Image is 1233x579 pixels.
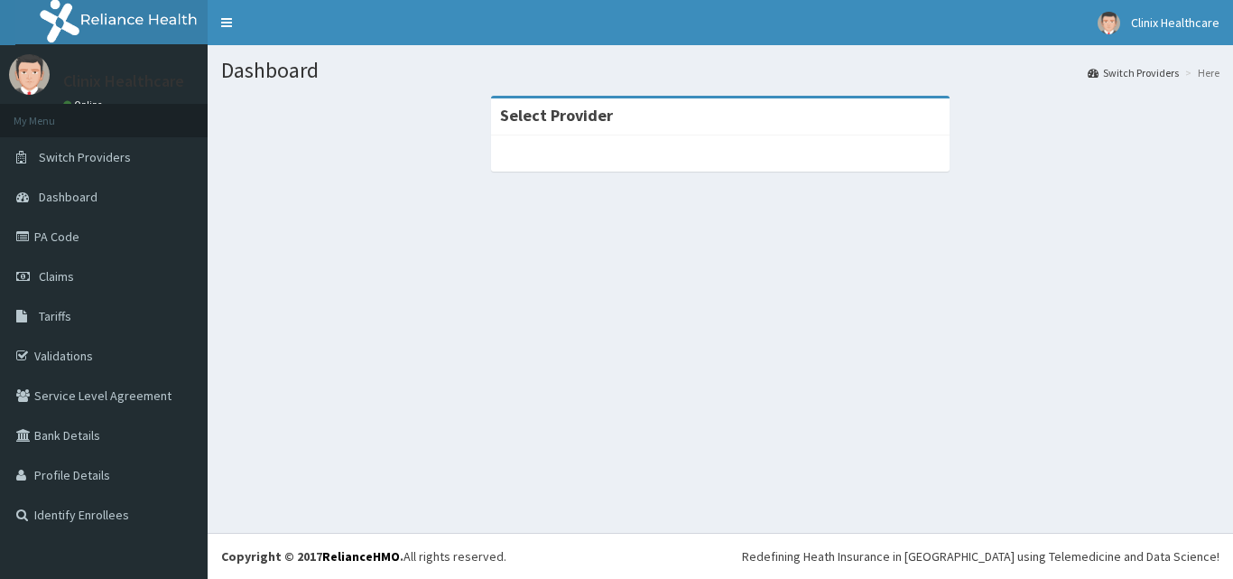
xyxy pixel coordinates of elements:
div: Redefining Heath Insurance in [GEOGRAPHIC_DATA] using Telemedicine and Data Science! [742,547,1219,565]
span: Clinix Healthcare [1131,14,1219,31]
img: User Image [1098,12,1120,34]
footer: All rights reserved. [208,533,1233,579]
span: Tariffs [39,308,71,324]
strong: Select Provider [500,105,613,126]
p: Clinix Healthcare [63,73,184,89]
a: Switch Providers [1088,65,1179,80]
strong: Copyright © 2017 . [221,548,403,565]
span: Dashboard [39,189,97,205]
span: Switch Providers [39,149,131,165]
li: Here [1181,65,1219,80]
span: Claims [39,268,74,285]
a: RelianceHMO [322,548,400,565]
a: Online [63,98,107,111]
img: User Image [9,54,50,95]
h1: Dashboard [221,59,1219,82]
